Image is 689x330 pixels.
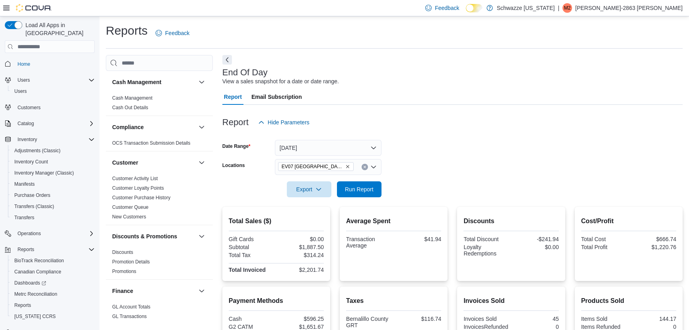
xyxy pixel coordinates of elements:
button: Transfers (Classic) [8,201,98,212]
p: [PERSON_NAME]-2863 [PERSON_NAME] [575,3,683,13]
a: Metrc Reconciliation [11,289,60,299]
span: GL Account Totals [112,304,150,310]
button: Adjustments (Classic) [8,145,98,156]
span: Reports [14,245,95,254]
a: Cash Management [112,95,152,101]
span: Transfers [11,213,95,222]
button: BioTrack Reconciliation [8,255,98,266]
div: $2,201.74 [278,267,324,273]
span: Dashboards [14,280,46,286]
span: Load All Apps in [GEOGRAPHIC_DATA] [22,21,95,37]
span: Catalog [14,119,95,128]
button: Remove EV07 Paradise Hills from selection in this group [345,164,350,169]
h3: Compliance [112,123,144,131]
span: Inventory [14,135,95,144]
span: Transfers [14,214,34,221]
button: Reports [8,300,98,311]
a: OCS Transaction Submission Details [112,140,191,146]
label: Locations [222,162,245,169]
span: Customer Queue [112,204,148,210]
span: Feedback [435,4,459,12]
button: Users [14,75,33,85]
a: Reports [11,301,34,310]
div: $116.74 [395,316,442,322]
h2: Invoices Sold [463,296,559,306]
a: Feedback [152,25,193,41]
span: Catalog [18,120,34,127]
span: M2 [564,3,571,13]
span: Canadian Compliance [11,267,95,277]
span: Customers [14,102,95,112]
a: New Customers [112,214,146,220]
a: Inventory Count [11,157,51,167]
button: Inventory [14,135,40,144]
h1: Reports [106,23,148,39]
a: Customers [14,103,44,112]
div: Gift Cards [229,236,275,242]
a: BioTrack Reconciliation [11,256,67,265]
div: Loyalty Redemptions [463,244,510,257]
a: Discounts [112,249,133,255]
span: Report [224,89,242,105]
a: GL Transactions [112,314,147,319]
span: Dashboards [11,278,95,288]
span: Customer Purchase History [112,194,171,201]
a: Home [14,59,33,69]
h3: Finance [112,287,133,295]
a: Dashboards [11,278,49,288]
span: Washington CCRS [11,312,95,321]
h3: End Of Day [222,68,268,77]
a: Customer Activity List [112,176,158,181]
button: Next [222,55,232,65]
button: Operations [2,228,98,239]
h2: Total Sales ($) [229,216,324,226]
a: Customer Purchase History [112,195,171,200]
span: Users [18,77,30,83]
span: Reports [11,301,95,310]
div: Cash Management [106,93,213,116]
span: Inventory Count [11,157,95,167]
div: Total Profit [581,244,627,250]
span: Purchase Orders [11,191,95,200]
span: Operations [14,229,95,238]
span: Users [11,86,95,96]
a: Promotions [112,269,136,274]
a: Purchase Orders [11,191,54,200]
div: $0.00 [513,244,559,250]
span: Home [18,61,30,67]
span: Inventory Manager (Classic) [11,168,95,178]
a: GL Account Totals [112,304,150,310]
span: New Customers [112,214,146,220]
h2: Payment Methods [229,296,324,306]
div: $1,887.50 [278,244,324,250]
div: $1,220.76 [630,244,676,250]
span: Manifests [14,181,35,187]
button: Clear input [362,164,368,170]
a: Promotion Details [112,259,150,265]
p: | [558,3,559,13]
a: Users [11,86,30,96]
button: Export [287,181,331,197]
div: Transaction Average [346,236,392,249]
a: [US_STATE] CCRS [11,312,59,321]
div: Subtotal [229,244,275,250]
button: Run Report [337,181,381,197]
span: [US_STATE] CCRS [14,313,56,320]
div: 45 [513,316,559,322]
span: Promotion Details [112,259,150,265]
span: Export [292,181,327,197]
span: Customers [18,104,41,111]
span: Hide Parameters [268,118,309,126]
div: -$241.94 [513,236,559,242]
span: Email Subscription [251,89,302,105]
div: 0 [630,324,676,330]
a: Cash Out Details [112,105,148,110]
span: Customer Activity List [112,175,158,182]
div: Finance [106,302,213,324]
button: [US_STATE] CCRS [8,311,98,322]
strong: Total Invoiced [229,267,266,273]
span: Customer Loyalty Points [112,185,164,191]
span: Adjustments (Classic) [14,147,60,154]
